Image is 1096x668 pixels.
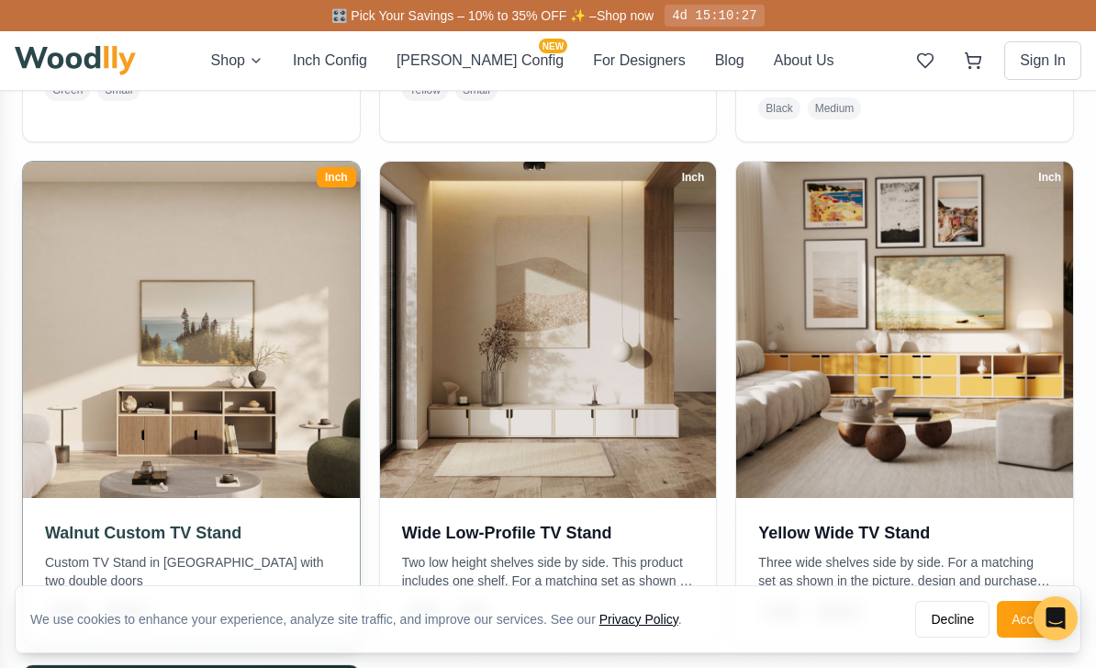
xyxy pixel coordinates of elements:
[293,50,367,72] button: Inch Config
[45,553,338,590] p: Custom TV Stand in [GEOGRAPHIC_DATA] with two double doors
[539,39,567,53] span: NEW
[331,8,596,23] span: 🎛️ Pick Your Savings – 10% to 35% OFF ✨ –
[30,610,697,628] div: We use cookies to enhance your experience, analyze site traffic, and improve our services. See our .
[674,167,713,187] div: Inch
[599,612,678,627] a: Privacy Policy
[736,162,1073,499] img: Yellow Wide TV Stand
[1004,41,1081,80] button: Sign In
[758,97,800,119] span: Black
[45,520,338,546] h3: Walnut Custom TV Stand
[597,8,654,23] a: Shop now
[808,97,862,119] span: Medium
[402,553,695,590] p: Two low height shelves side by side. This product includes one shelf. For a matching set as shown...
[915,601,990,638] button: Decline
[758,520,1051,546] h3: Yellow Wide TV Stand
[402,520,695,546] h3: Wide Low-Profile TV Stand
[15,153,368,506] img: Walnut Custom TV Stand
[15,46,136,75] img: Woodlly
[211,50,263,72] button: Shop
[397,50,564,72] button: [PERSON_NAME] ConfigNEW
[1030,167,1069,187] div: Inch
[758,553,1051,590] p: Three wide shelves side by side. For a matching set as shown in the picture, design and purchase ...
[593,50,685,72] button: For Designers
[997,601,1066,638] button: Accept
[665,5,764,27] div: 4d 15:10:27
[317,167,356,187] div: Inch
[380,162,717,499] img: Wide Low-Profile TV Stand
[1034,596,1078,640] div: Open Intercom Messenger
[774,50,834,72] button: About Us
[715,50,744,72] button: Blog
